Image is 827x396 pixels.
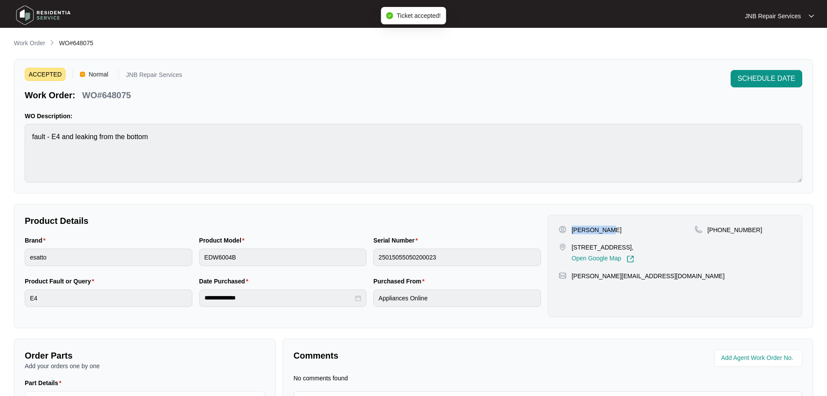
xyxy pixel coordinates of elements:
label: Serial Number [373,236,421,245]
p: Work Order [14,39,45,47]
p: Order Parts [25,349,265,362]
img: chevron-right [49,39,56,46]
span: Normal [85,68,112,81]
label: Purchased From [373,277,428,286]
input: Purchased From [373,290,541,307]
label: Product Model [199,236,248,245]
img: dropdown arrow [809,14,814,18]
img: user-pin [559,226,567,233]
p: [PERSON_NAME] [572,226,622,234]
p: JNB Repair Services [745,12,801,20]
p: [STREET_ADDRESS], [572,243,634,252]
a: Work Order [12,39,47,48]
p: WO#648075 [82,89,131,101]
img: Vercel Logo [80,72,85,77]
a: Open Google Map [572,255,634,263]
span: ACCEPTED [25,68,66,81]
span: SCHEDULE DATE [738,73,795,84]
img: Link-External [626,255,634,263]
img: map-pin [559,272,567,280]
input: Date Purchased [204,293,354,303]
span: Ticket accepted! [397,12,441,19]
p: Product Details [25,215,541,227]
span: WO#648075 [59,40,93,47]
p: No comments found [293,374,348,383]
input: Add Agent Work Order No. [721,353,797,363]
input: Brand [25,249,192,266]
p: [PERSON_NAME][EMAIL_ADDRESS][DOMAIN_NAME] [572,272,725,280]
label: Date Purchased [199,277,252,286]
input: Product Fault or Query [25,290,192,307]
label: Brand [25,236,49,245]
p: Comments [293,349,542,362]
label: Part Details [25,379,65,387]
span: check-circle [386,12,393,19]
button: SCHEDULE DATE [731,70,802,87]
p: Add your orders one by one [25,362,265,370]
p: [PHONE_NUMBER] [708,226,762,234]
p: Work Order: [25,89,75,101]
input: Serial Number [373,249,541,266]
p: JNB Repair Services [126,72,182,81]
label: Product Fault or Query [25,277,98,286]
textarea: fault - E4 and leaking from the bottom [25,124,802,183]
input: Product Model [199,249,367,266]
img: map-pin [559,243,567,251]
img: residentia service logo [13,2,74,28]
p: WO Description: [25,112,802,120]
img: map-pin [695,226,702,233]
